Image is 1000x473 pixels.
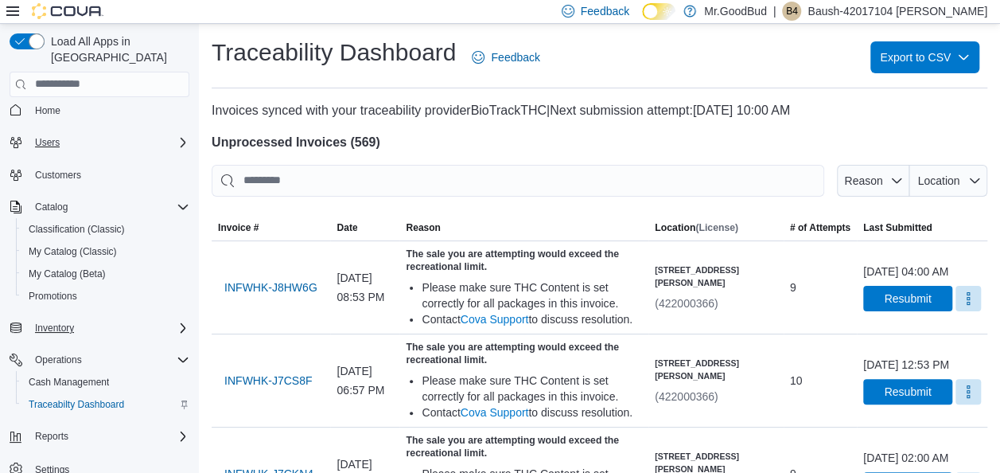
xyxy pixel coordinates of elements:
button: Resubmit [863,379,952,405]
button: Users [29,133,66,152]
button: Date [330,215,399,240]
button: INFWHK-J8HW6G [218,272,324,303]
div: [DATE] 06:57 PM [330,355,399,406]
a: Traceabilty Dashboard [22,395,130,414]
span: Classification (Classic) [29,223,125,236]
button: INFWHK-J7CS8F [218,365,318,397]
span: Promotions [29,290,77,303]
span: Reports [29,427,189,446]
a: Cash Management [22,373,115,392]
h6: [STREET_ADDRESS][PERSON_NAME] [655,264,777,289]
p: Baush-42017104 [PERSON_NAME] [807,2,987,21]
button: Location [909,165,987,197]
button: Cash Management [16,371,196,393]
div: [DATE] 12:53 PM [863,357,949,373]
a: Cova Support [461,406,529,419]
span: Location [917,174,959,187]
button: Classification (Classic) [16,218,196,240]
button: More [955,286,981,311]
a: My Catalog (Beta) [22,264,112,283]
span: Reports [35,430,68,443]
a: Home [29,101,67,120]
a: Promotions [22,287,84,306]
div: [DATE] 02:00 AM [863,450,948,466]
span: My Catalog (Beta) [29,268,106,280]
span: (License) [695,222,738,233]
button: Inventory [3,317,196,339]
span: Resubmit [884,291,931,307]
span: (422000366) [655,297,718,310]
div: [DATE] 04:00 AM [863,264,948,279]
span: Promotions [22,287,189,306]
span: Invoice # [218,221,259,234]
p: Invoices synced with your traceability provider BioTrackTHC | [DATE] 10:00 AM [212,101,987,120]
button: Traceabilty Dashboard [16,393,196,416]
button: Promotions [16,285,196,307]
h5: The sale you are attempting would exceed the recreational limit. [406,248,642,273]
a: Cova Support [461,313,529,326]
span: Next submission attempt: [550,104,693,117]
div: [DATE] 08:53 PM [330,262,399,313]
button: More [955,379,981,405]
h5: Location [655,221,738,234]
img: Cova [32,3,103,19]
button: My Catalog (Classic) [16,240,196,263]
p: | [773,2,776,21]
button: Invoice # [212,215,330,240]
span: Users [29,133,189,152]
span: Load All Apps in [GEOGRAPHIC_DATA] [45,33,189,65]
button: Reports [29,427,75,446]
span: My Catalog (Beta) [22,264,189,283]
span: Resubmit [884,384,931,400]
span: Feedback [581,3,629,19]
button: Customers [3,163,196,186]
button: Export to CSV [870,41,979,73]
button: My Catalog (Beta) [16,263,196,285]
button: Users [3,131,196,154]
button: Resubmit [863,286,952,311]
span: Inventory [35,322,74,334]
span: Operations [29,350,189,369]
span: Location (License) [655,221,738,234]
span: Last Submitted [863,221,932,234]
span: # of Attempts [790,221,850,234]
span: 10 [790,371,803,390]
span: Inventory [29,319,189,338]
span: INFWHK-J7CS8F [224,373,312,389]
button: Reason [837,165,909,197]
span: INFWHK-J8HW6G [224,279,317,295]
h4: Unprocessed Invoices ( 569 ) [212,133,987,152]
span: Dark Mode [642,20,643,21]
button: Home [3,99,196,122]
p: Mr.GoodBud [704,2,767,21]
h5: The sale you are attempting would exceed the recreational limit. [406,341,642,366]
h6: [STREET_ADDRESS][PERSON_NAME] [655,357,777,382]
h5: The sale you are attempting would exceed the recreational limit. [406,434,642,459]
span: Home [29,100,189,120]
span: Date [337,221,357,234]
div: Please make sure THC Content is set correctly for all packages in this invoice. [422,373,642,405]
span: Feedback [491,49,539,65]
div: Contact to discuss resolution. [422,405,642,420]
span: Traceabilty Dashboard [22,395,189,414]
button: Catalog [29,197,74,217]
span: Operations [35,354,82,366]
div: Baush-42017104 Richardson [782,2,801,21]
span: Export to CSV [880,41,970,73]
span: Reason [406,221,440,234]
span: My Catalog (Classic) [29,245,117,258]
span: B4 [786,2,798,21]
div: Contact to discuss resolution. [422,311,642,327]
span: Cash Management [29,376,109,389]
span: Reason [844,174,882,187]
h1: Traceability Dashboard [212,37,456,68]
input: This is a search bar. After typing your query, hit enter to filter the results lower in the page. [212,165,824,197]
span: Traceabilty Dashboard [29,398,124,411]
span: Users [35,136,60,149]
span: (422000366) [655,390,718,403]
a: Feedback [465,41,546,73]
span: Classification (Classic) [22,220,189,239]
input: Dark Mode [642,3,675,20]
button: Inventory [29,319,80,338]
a: My Catalog (Classic) [22,242,123,261]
